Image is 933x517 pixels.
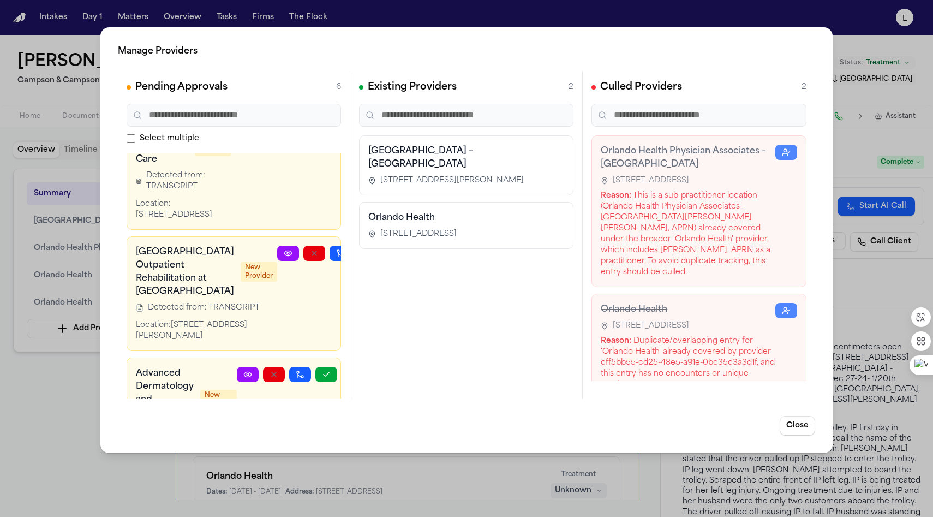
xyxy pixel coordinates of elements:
div: Duplicate/overlapping entry for 'Orlando Health' already covered by provider cff5bb55-cd25-48e5-a... [601,336,775,390]
input: Select multiple [127,134,135,143]
span: [STREET_ADDRESS] [613,320,689,331]
strong: Reason: [601,192,631,200]
span: [STREET_ADDRESS] [380,229,457,240]
span: 2 [569,82,573,93]
a: View Provider [237,367,259,382]
span: New Provider [241,262,277,282]
h2: Manage Providers [118,45,815,58]
button: Merge [330,246,351,261]
button: Approve [315,367,337,382]
h3: [GEOGRAPHIC_DATA] – [GEOGRAPHIC_DATA] [368,145,564,171]
span: New Provider [195,136,231,156]
span: New Provider [200,390,237,409]
h3: Pulse MD Urgent Care [136,127,188,166]
button: Close [780,416,815,436]
span: 2 [802,82,806,93]
div: This is a sub-practitioner location (Orlando Health Physician Associates – [GEOGRAPHIC_DATA][PERS... [601,191,775,278]
div: Location: [STREET_ADDRESS] [136,199,231,221]
h2: Existing Providers [368,80,457,95]
span: Detected from: TRANSCRIPT [148,302,260,313]
h3: Orlando Health [368,211,564,224]
button: Restore Provider [775,145,797,160]
h3: [GEOGRAPHIC_DATA] Outpatient Rehabilitation at [GEOGRAPHIC_DATA] [136,246,234,298]
span: [STREET_ADDRESS] [613,175,689,186]
div: Location: [STREET_ADDRESS][PERSON_NAME] [136,320,277,342]
button: Merge [289,367,311,382]
h2: Pending Approvals [135,80,228,95]
span: 6 [336,82,341,93]
button: Restore Provider [775,303,797,318]
h3: Orlando Health Physician Associates – [GEOGRAPHIC_DATA] [601,145,775,171]
strong: Reason: [601,337,631,345]
h3: Advanced Dermatology and Cosmetic Surgery [136,367,194,432]
h2: Culled Providers [600,80,682,95]
span: Detected from: TRANSCRIPT [146,170,231,192]
button: Reject [263,367,285,382]
span: Select multiple [140,133,199,144]
button: Reject [303,246,325,261]
span: [STREET_ADDRESS][PERSON_NAME] [380,175,524,186]
h3: Orlando Health [601,303,775,316]
a: View Provider [277,246,299,261]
